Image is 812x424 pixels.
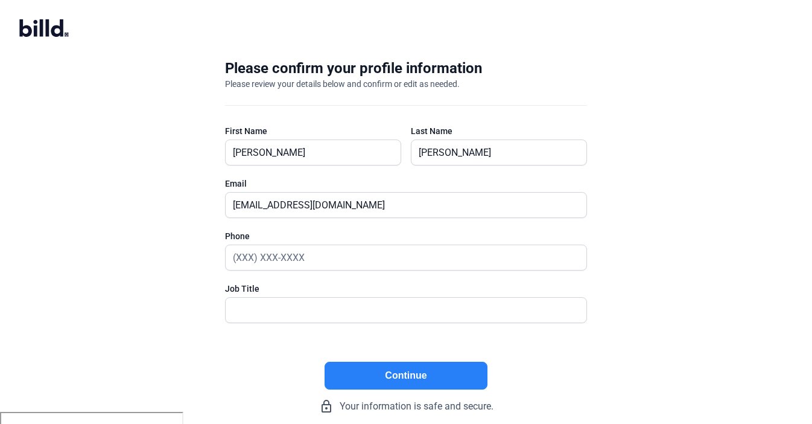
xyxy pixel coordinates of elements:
[411,125,587,137] div: Last Name
[225,283,587,295] div: Job Title
[226,245,573,270] input: (XXX) XXX-XXXX
[225,78,460,90] div: Please review your details below and confirm or edit as needed.
[225,230,587,242] div: Phone
[225,178,587,190] div: Email
[325,362,487,390] button: Continue
[225,59,482,78] div: Please confirm your profile information
[225,399,587,414] div: Your information is safe and secure.
[319,399,334,414] mat-icon: lock_outline
[225,125,401,137] div: First Name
